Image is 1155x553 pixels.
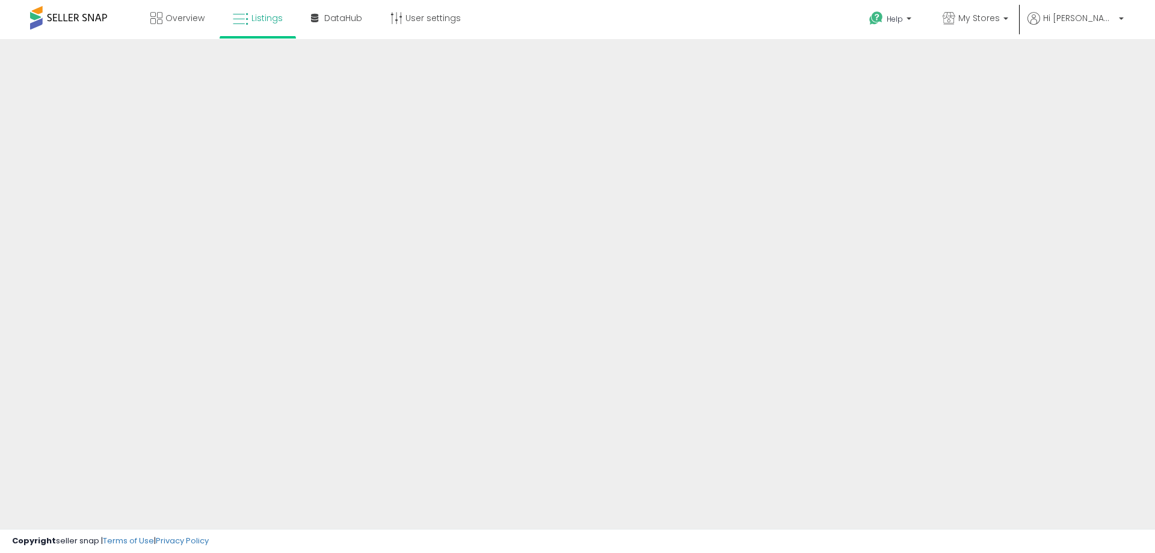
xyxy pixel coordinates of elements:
a: Terms of Use [103,535,154,546]
span: Listings [251,12,283,24]
span: My Stores [958,12,1000,24]
i: Get Help [869,11,884,26]
div: seller snap | | [12,536,209,547]
strong: Copyright [12,535,56,546]
a: Hi [PERSON_NAME] [1027,12,1124,39]
span: Overview [165,12,205,24]
span: Hi [PERSON_NAME] [1043,12,1115,24]
span: DataHub [324,12,362,24]
a: Help [860,2,923,39]
a: Privacy Policy [156,535,209,546]
span: Help [887,14,903,24]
